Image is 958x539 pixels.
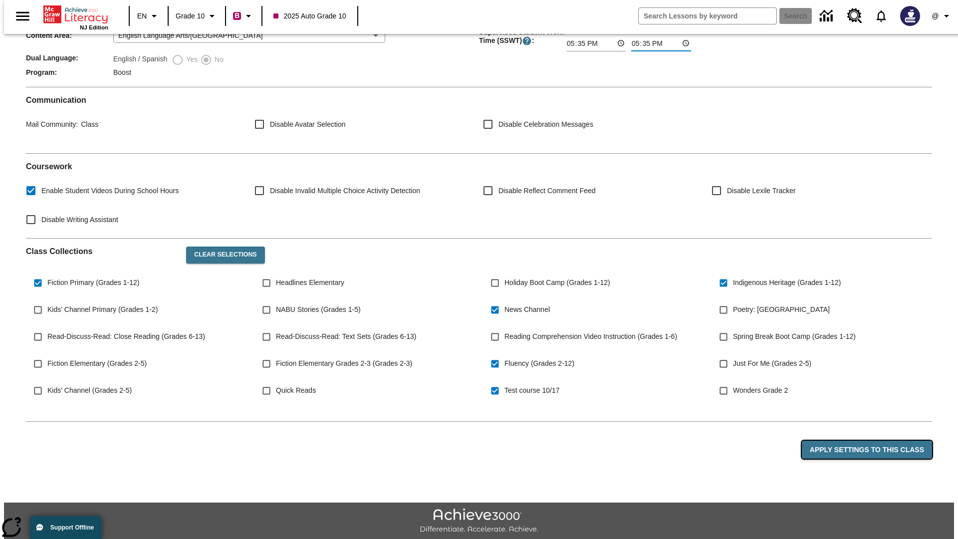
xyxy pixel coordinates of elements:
[932,11,939,21] span: @
[229,7,258,25] button: Boost Class color is violet red. Change class color
[900,6,920,26] img: Avatar
[78,120,98,128] span: Class
[47,385,132,396] span: Kids' Channel (Grades 2-5)
[270,119,346,130] span: Disable Avatar Selection
[498,119,593,130] span: Disable Celebration Messages
[113,28,385,43] div: English Language Arts/[GEOGRAPHIC_DATA]
[733,385,788,396] span: Wonders Grade 2
[26,31,113,39] span: Content Area :
[733,331,856,342] span: Spring Break Boot Camp (Grades 1-12)
[50,524,94,531] span: Support Offline
[26,95,932,105] h2: Communication
[235,9,239,22] span: B
[26,239,932,413] div: Class Collections
[47,358,147,369] span: Fiction Elementary (Grades 2-5)
[727,186,796,196] span: Disable Lexile Tracker
[276,304,361,315] span: NABU Stories (Grades 1-5)
[270,186,420,196] span: Disable Invalid Multiple Choice Activity Detection
[26,162,932,230] div: Coursework
[276,358,412,369] span: Fiction Elementary Grades 2-3 (Grades 2-3)
[639,8,776,24] input: search field
[47,277,139,288] span: Fiction Primary (Grades 1-12)
[137,11,147,21] span: EN
[26,54,113,62] span: Dual Language :
[41,215,118,225] span: Disable Writing Assistant
[504,331,677,342] span: Reading Comprehension Video Instruction (Grades 1-6)
[133,7,165,25] button: Language: EN, Select a language
[276,385,316,396] span: Quick Reads
[113,54,167,66] label: English / Spanish
[733,304,830,315] span: Poetry: [GEOGRAPHIC_DATA]
[212,54,224,65] span: No
[926,7,958,25] button: Profile/Settings
[26,120,78,128] span: Mail Community :
[26,162,932,171] h2: Course work
[26,247,178,256] h2: Class Collections
[276,277,344,288] span: Headlines Elementary
[172,7,222,25] button: Grade: Grade 10, Select a grade
[566,27,592,34] label: Start Time
[504,277,610,288] span: Holiday Boot Camp (Grades 1-12)
[30,516,102,539] button: Support Offline
[113,68,131,76] span: Boost
[631,27,655,34] label: End Time
[733,358,811,369] span: Just For Me (Grades 2-5)
[420,509,538,534] img: Achieve3000 Differentiate Accelerate Achieve
[276,412,359,423] span: Prep Boot Camp (Grade 3)
[26,68,113,76] span: Program :
[43,3,108,30] div: Home
[26,1,932,79] div: Class/Program Information
[47,331,205,342] span: Read-Discuss-Read: Close Reading (Grades 6-13)
[814,2,841,30] a: Data Center
[47,304,158,315] span: Kids' Channel Primary (Grades 1-2)
[80,24,108,30] span: NJ Edition
[186,247,264,264] button: Clear Selections
[522,36,532,46] button: Supervised Student Work Time is the timeframe when students can take LevelSet and when lessons ar...
[176,11,205,21] span: Grade 10
[504,412,555,423] span: Smart (Grade 3)
[504,385,560,396] span: Test course 10/17
[894,3,926,29] button: Select a new avatar
[841,2,868,29] a: Resource Center, Will open in new tab
[8,1,37,31] button: Open side menu
[802,441,932,459] button: Apply Settings to this Class
[479,28,566,46] span: Supervised Student Work Time (SSWT) :
[43,4,108,24] a: Home
[868,3,894,29] a: Notifications
[733,277,841,288] span: Indigenous Heritage (Grades 1-12)
[184,54,198,65] span: Yes
[498,186,596,196] span: Disable Reflect Comment Feed
[41,186,179,196] span: Enable Student Videos During School Hours
[47,412,137,423] span: WordStudio 2-5 (Grades 2-5)
[26,95,932,145] div: Communication
[276,331,416,342] span: Read-Discuss-Read: Text Sets (Grades 6-13)
[273,11,346,21] span: 2025 Auto Grade 10
[504,358,574,369] span: Fluency (Grades 2-12)
[733,412,788,423] span: Wonders Grade 3
[504,304,550,315] span: News Channel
